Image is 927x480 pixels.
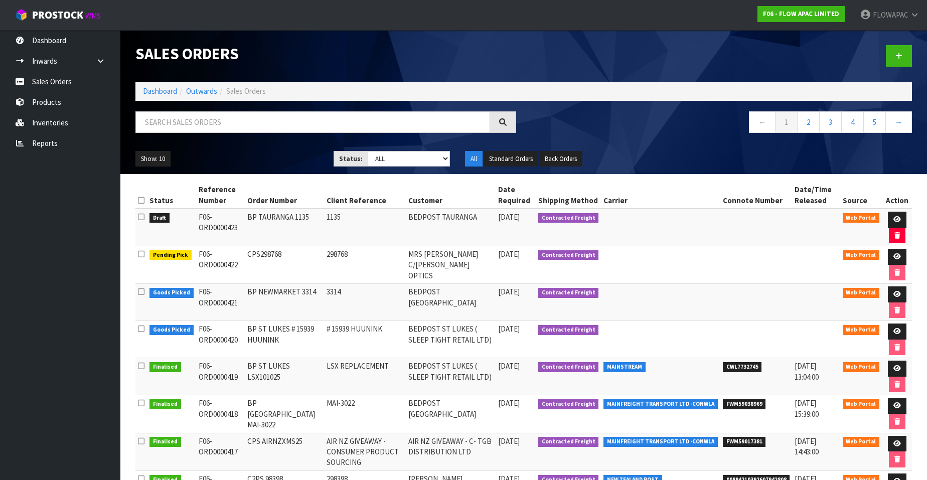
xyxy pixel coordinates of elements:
[763,10,839,18] strong: F06 - FLOW APAC LIMITED
[720,182,793,209] th: Connote Number
[196,284,245,321] td: F06-ORD0000421
[324,182,406,209] th: Client Reference
[843,213,880,223] span: Web Portal
[843,288,880,298] span: Web Portal
[32,9,83,22] span: ProStock
[406,246,495,284] td: MRS [PERSON_NAME] C/[PERSON_NAME] OPTICS
[792,182,840,209] th: Date/Time Released
[324,433,406,470] td: AIR NZ GIVEAWAY - CONSUMER PRODUCT SOURCING
[196,433,245,470] td: F06-ORD0000417
[843,437,880,447] span: Web Portal
[723,437,766,447] span: FWM59017381
[245,284,325,321] td: BP NEWMARKET 3314
[484,151,538,167] button: Standard Orders
[245,321,325,358] td: BP ST LUKES # 15939 HUUNINK
[196,395,245,433] td: F06-ORD0000418
[843,250,880,260] span: Web Portal
[797,111,820,133] a: 2
[498,212,520,222] span: [DATE]
[873,10,908,20] span: FLOWAPAC
[245,246,325,284] td: CPS298768
[840,182,882,209] th: Source
[603,362,646,372] span: MAINSTREAM
[324,358,406,395] td: LSX REPLACEMENT
[196,358,245,395] td: F06-ORD0000419
[147,182,196,209] th: Status
[406,358,495,395] td: BEDPOST ST LUKES ( SLEEP TIGHT RETAIL LTD)
[498,436,520,446] span: [DATE]
[538,399,599,409] span: Contracted Freight
[863,111,886,133] a: 5
[149,325,194,335] span: Goods Picked
[149,437,181,447] span: Finalised
[406,321,495,358] td: BEDPOST ST LUKES ( SLEEP TIGHT RETAIL LTD)
[843,325,880,335] span: Web Portal
[539,151,582,167] button: Back Orders
[819,111,842,133] a: 3
[749,111,776,133] a: ←
[245,182,325,209] th: Order Number
[406,395,495,433] td: BEDPOST [GEOGRAPHIC_DATA]
[226,86,266,96] span: Sales Orders
[498,398,520,408] span: [DATE]
[465,151,483,167] button: All
[149,250,192,260] span: Pending Pick
[795,436,819,456] span: [DATE] 14:43:00
[536,182,601,209] th: Shipping Method
[339,154,363,163] strong: Status:
[245,209,325,246] td: BP TAURANGA 1135
[775,111,798,133] a: 1
[245,358,325,395] td: BP ST LUKES LSX101025
[723,399,766,409] span: FWM59038969
[538,325,599,335] span: Contracted Freight
[538,250,599,260] span: Contracted Freight
[406,209,495,246] td: BEDPOST TAURANGA
[149,362,181,372] span: Finalised
[538,362,599,372] span: Contracted Freight
[882,182,912,209] th: Action
[406,433,495,470] td: AIR NZ GIVEAWAY - C- TGB DISTRIBUTION LTD
[795,398,819,418] span: [DATE] 15:39:00
[723,362,762,372] span: CWL7732745
[531,111,912,136] nav: Page navigation
[149,213,170,223] span: Draft
[324,395,406,433] td: MAI-3022
[538,288,599,298] span: Contracted Freight
[149,288,194,298] span: Goods Picked
[885,111,912,133] a: →
[324,321,406,358] td: # 15939 HUUNINK
[538,437,599,447] span: Contracted Freight
[85,11,101,21] small: WMS
[603,437,718,447] span: MAINFREIGHT TRANSPORT LTD -CONWLA
[603,399,718,409] span: MAINFREIGHT TRANSPORT LTD -CONWLA
[406,284,495,321] td: BEDPOST [GEOGRAPHIC_DATA]
[843,399,880,409] span: Web Portal
[245,433,325,470] td: CPS AIRNZXMS25
[15,9,28,21] img: cube-alt.png
[538,213,599,223] span: Contracted Freight
[135,111,490,133] input: Search sales orders
[324,209,406,246] td: 1135
[149,399,181,409] span: Finalised
[498,249,520,259] span: [DATE]
[406,182,495,209] th: Customer
[324,246,406,284] td: 298768
[795,361,819,381] span: [DATE] 13:04:00
[498,287,520,296] span: [DATE]
[601,182,720,209] th: Carrier
[135,45,516,63] h1: Sales Orders
[841,111,864,133] a: 4
[143,86,177,96] a: Dashboard
[196,209,245,246] td: F06-ORD0000423
[196,321,245,358] td: F06-ORD0000420
[196,182,245,209] th: Reference Number
[843,362,880,372] span: Web Portal
[496,182,536,209] th: Date Required
[196,246,245,284] td: F06-ORD0000422
[498,324,520,334] span: [DATE]
[498,361,520,371] span: [DATE]
[324,284,406,321] td: 3314
[135,151,171,167] button: Show: 10
[186,86,217,96] a: Outwards
[245,395,325,433] td: BP [GEOGRAPHIC_DATA] MAI-3022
